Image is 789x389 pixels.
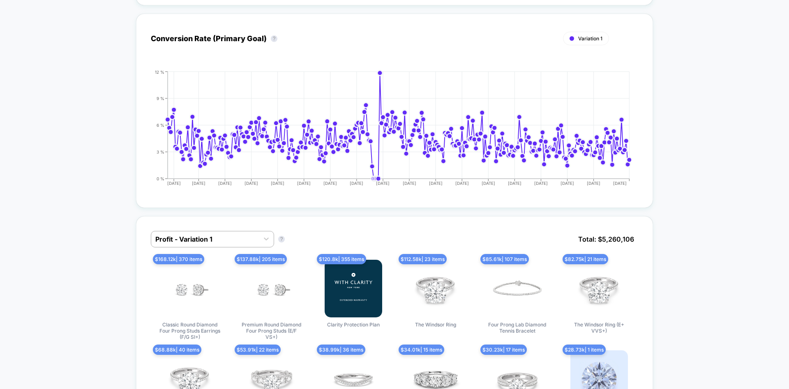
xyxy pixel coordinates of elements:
[480,254,529,264] span: $ 85.61k | 107 items
[376,181,390,186] tspan: [DATE]
[157,96,164,100] tspan: 9 %
[161,260,219,317] img: Classic Round Diamond Four Prong Studs Earrings (F/G SI+)
[271,181,284,186] tspan: [DATE]
[155,69,164,74] tspan: 12 %
[245,181,258,186] tspan: [DATE]
[143,70,630,193] div: CONVERSION_RATE
[568,321,630,334] span: The Windsor Ring (E+ VVS+)
[482,181,495,186] tspan: [DATE]
[153,345,201,355] span: $ 68.88k | 40 items
[278,236,285,242] button: ?
[574,231,638,247] span: Total: $ 5,260,106
[157,122,164,127] tspan: 6 %
[157,176,164,181] tspan: 0 %
[235,345,281,355] span: $ 53.91k | 22 items
[167,181,181,186] tspan: [DATE]
[235,254,287,264] span: $ 137.88k | 205 items
[561,181,574,186] tspan: [DATE]
[587,181,600,186] tspan: [DATE]
[613,181,627,186] tspan: [DATE]
[243,260,300,317] img: Premium Round Diamond Four Prong Studs (E/F VS+)
[407,260,464,317] img: The Windsor Ring
[455,181,469,186] tspan: [DATE]
[578,35,602,42] span: Variation 1
[159,321,221,340] span: Classic Round Diamond Four Prong Studs Earrings (F/G SI+)
[327,321,380,328] span: Clarity Protection Plan
[415,321,456,328] span: The Windsor Ring
[241,321,302,340] span: Premium Round Diamond Four Prong Studs (E/F VS+)
[192,181,205,186] tspan: [DATE]
[157,149,164,154] tspan: 3 %
[570,260,628,317] img: The Windsor Ring (E+ VVS+)
[489,260,546,317] img: Four Prong Lab Diamond Tennis Bracelet
[325,260,382,317] img: Clarity Protection Plan
[563,345,606,355] span: $ 28.73k | 1 items
[317,345,365,355] span: $ 38.99k | 36 items
[399,254,447,264] span: $ 112.58k | 23 items
[399,345,444,355] span: $ 34.01k | 15 items
[317,254,366,264] span: $ 120.8k | 355 items
[403,181,416,186] tspan: [DATE]
[508,181,521,186] tspan: [DATE]
[487,321,548,334] span: Four Prong Lab Diamond Tennis Bracelet
[480,345,527,355] span: $ 30.23k | 17 items
[563,254,608,264] span: $ 82.75k | 21 items
[534,181,548,186] tspan: [DATE]
[298,181,311,186] tspan: [DATE]
[271,35,277,42] button: ?
[153,254,204,264] span: $ 168.12k | 370 items
[218,181,232,186] tspan: [DATE]
[429,181,443,186] tspan: [DATE]
[324,181,337,186] tspan: [DATE]
[350,181,364,186] tspan: [DATE]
